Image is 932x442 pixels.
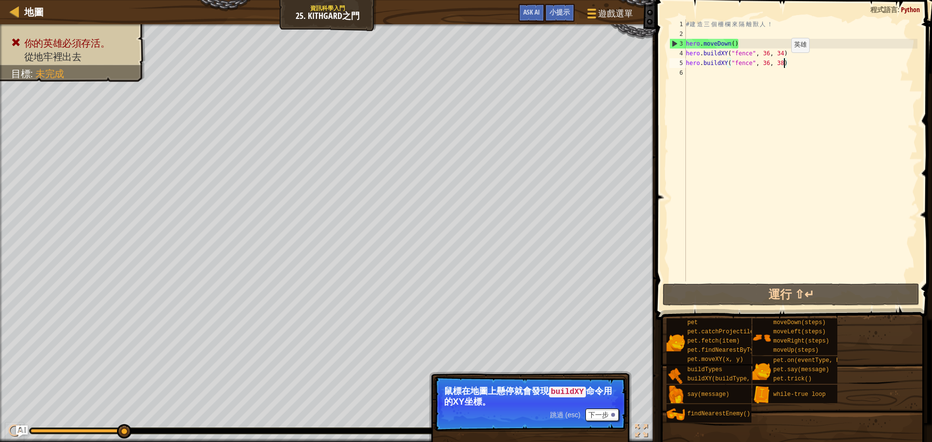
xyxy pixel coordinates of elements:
[24,51,82,62] span: 從地牢裡出去
[773,347,819,354] span: moveUp(steps)
[24,38,110,49] span: 你的英雄必須存活。
[669,68,686,78] div: 6
[444,386,616,407] p: 鼠標在地圖上懸停就會發現 命令用的XY坐標。
[549,387,586,397] code: buildXY
[669,49,686,58] div: 4
[773,391,826,398] span: while-true loop
[773,338,829,344] span: moveRight(steps)
[752,362,771,380] img: portrait.png
[687,410,750,417] span: findNearestEnemy()
[19,5,44,18] a: 地圖
[687,376,771,382] span: buildXY(buildType, x, y)
[687,338,740,344] span: pet.fetch(item)
[35,68,64,79] span: 未完成
[598,7,633,20] span: 遊戲選單
[773,357,864,364] span: pet.on(eventType, handler)
[773,319,826,326] span: moveDown(steps)
[898,5,901,14] span: :
[670,39,686,49] div: 3
[870,5,898,14] span: 程式語言
[11,68,30,79] span: 目標
[669,29,686,39] div: 2
[666,366,685,385] img: portrait.png
[752,328,771,347] img: portrait.png
[773,376,812,382] span: pet.trick()
[663,283,919,306] button: 運行 ⇧↵
[687,366,722,373] span: buildTypes
[773,366,829,373] span: pet.say(message)
[16,426,28,437] button: Ask AI
[523,7,540,16] span: Ask AI
[794,41,807,49] code: 英雄
[773,328,826,335] span: moveLeft(steps)
[11,36,135,50] li: 你的英雄必須存活。
[585,409,619,421] button: 下一步
[752,386,771,404] img: portrait.png
[669,19,686,29] div: 1
[24,5,44,18] span: 地圖
[687,319,698,326] span: pet
[687,356,743,363] span: pet.moveXY(x, y)
[901,5,920,14] span: Python
[550,411,581,419] span: 跳過 (esc)
[666,333,685,352] img: portrait.png
[580,4,639,27] button: 遊戲選單
[549,7,570,16] span: 小提示
[518,4,545,22] button: Ask AI
[30,68,35,79] span: :
[687,347,782,354] span: pet.findNearestByType(type)
[666,405,685,424] img: portrait.png
[669,58,686,68] div: 5
[687,328,778,335] span: pet.catchProjectile(arrow)
[666,386,685,404] img: portrait.png
[5,422,24,442] button: Ctrl + P: Play
[632,422,651,442] button: 切換全螢幕
[11,50,135,64] li: 從地牢裡出去
[687,391,729,398] span: say(message)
